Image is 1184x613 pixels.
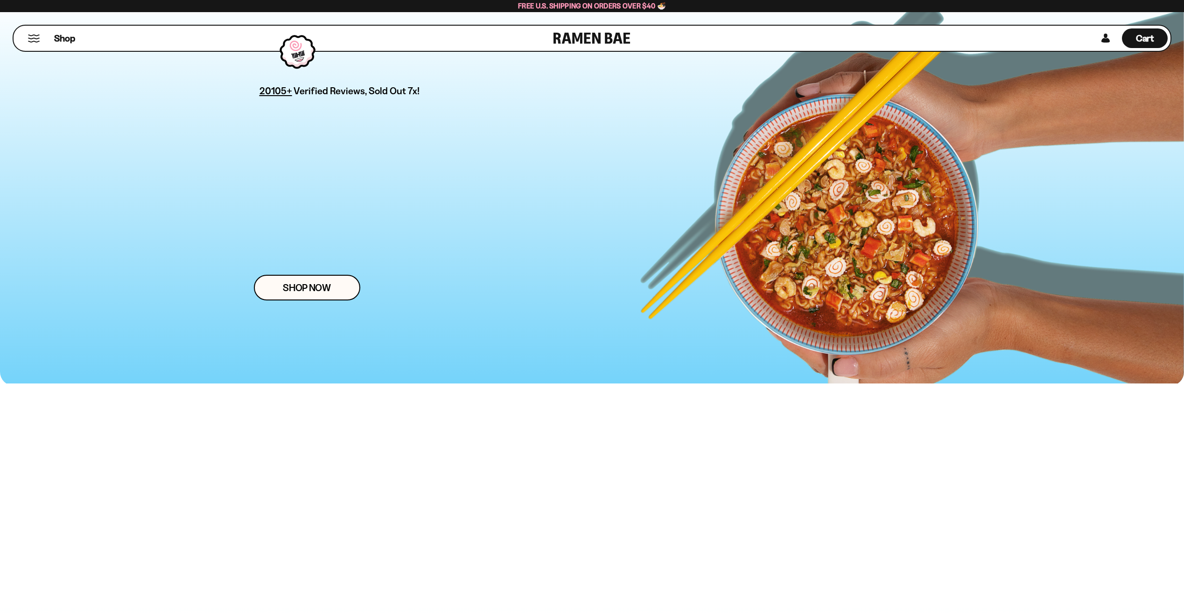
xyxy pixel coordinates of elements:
[283,283,331,293] span: Shop Now
[54,28,75,48] a: Shop
[54,32,75,45] span: Shop
[1136,33,1154,44] span: Cart
[28,35,40,42] button: Mobile Menu Trigger
[294,85,420,97] span: Verified Reviews, Sold Out 7x!
[259,84,292,98] span: 20105+
[518,1,666,10] span: Free U.S. Shipping on Orders over $40 🍜
[254,275,360,300] a: Shop Now
[1122,26,1168,51] a: Cart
